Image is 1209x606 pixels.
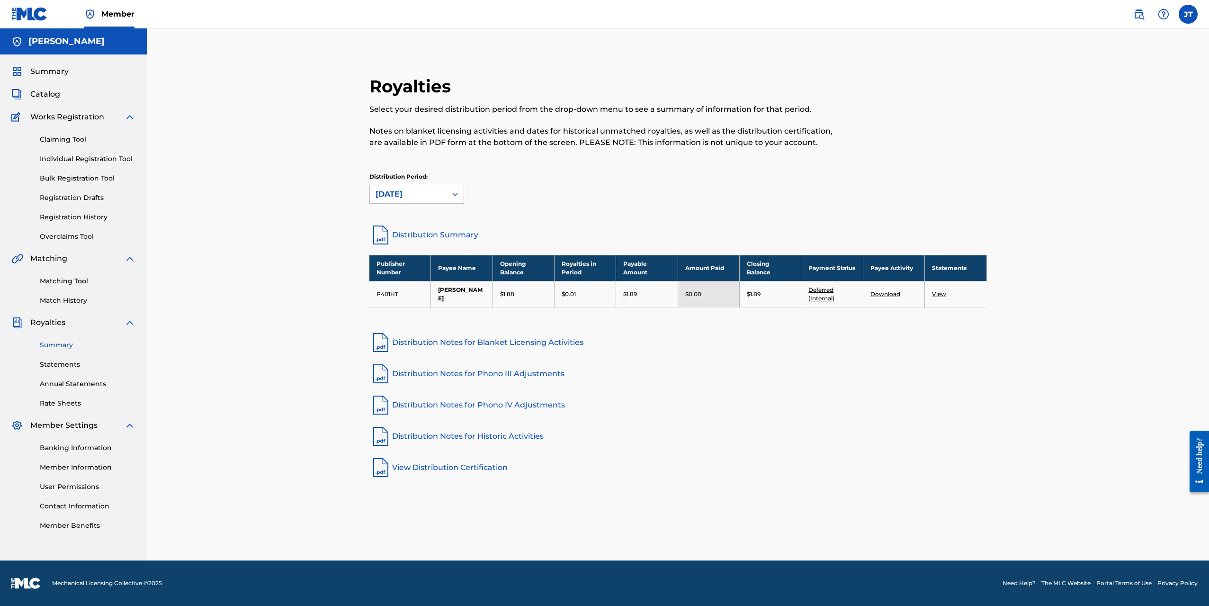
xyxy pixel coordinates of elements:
[376,189,441,200] div: [DATE]
[740,255,801,281] th: Closing Balance
[124,111,135,123] img: expand
[1157,579,1198,588] a: Privacy Policy
[500,290,514,298] p: $1.88
[369,224,392,246] img: distribution-summary-pdf
[40,193,135,203] a: Registration Drafts
[562,290,576,298] p: $0.01
[369,281,431,307] td: P401HT
[369,76,456,97] h2: Royalties
[369,456,392,479] img: pdf
[369,331,987,354] a: Distribution Notes for Blanket Licensing Activities
[1096,579,1152,588] a: Portal Terms of Use
[28,36,105,47] h5: Joseph Tong
[369,126,845,148] p: Notes on blanket licensing activities and dates for historical unmatched royalties, as well as th...
[40,135,135,145] a: Claiming Tool
[40,276,135,286] a: Matching Tool
[11,7,48,21] img: MLC Logo
[616,255,678,281] th: Payable Amount
[40,232,135,242] a: Overclaims Tool
[369,104,845,115] p: Select your desired distribution period from the drop-down menu to see a summary of information f...
[40,360,135,370] a: Statements
[40,154,135,164] a: Individual Registration Tool
[369,255,431,281] th: Publisher Number
[801,255,863,281] th: Payment Status
[623,290,637,298] p: $1.89
[101,9,134,19] span: Member
[40,296,135,306] a: Match History
[11,66,23,77] img: Summary
[30,89,60,100] span: Catalog
[369,224,987,246] a: Distribution Summary
[932,290,946,298] a: View
[1133,9,1145,20] img: search
[40,398,135,408] a: Rate Sheets
[808,286,834,302] a: Deferred (Internal)
[369,456,987,479] a: View Distribution Certification
[431,281,493,307] td: [PERSON_NAME]
[124,420,135,431] img: expand
[30,111,104,123] span: Works Registration
[40,521,135,531] a: Member Benefits
[925,255,986,281] th: Statements
[40,482,135,492] a: User Permissions
[52,579,162,588] span: Mechanical Licensing Collective © 2025
[678,255,739,281] th: Amount Paid
[863,255,924,281] th: Payee Activity
[11,253,23,264] img: Matching
[555,255,616,281] th: Royalties in Period
[747,290,761,298] p: $1.89
[11,89,60,100] a: CatalogCatalog
[369,394,987,416] a: Distribution Notes for Phono IV Adjustments
[40,501,135,511] a: Contact Information
[493,255,554,281] th: Opening Balance
[40,173,135,183] a: Bulk Registration Tool
[369,394,392,416] img: pdf
[30,317,65,328] span: Royalties
[1154,5,1173,24] div: Help
[11,36,23,47] img: Accounts
[11,420,23,431] img: Member Settings
[685,290,701,298] p: $0.00
[1158,9,1169,20] img: help
[369,425,392,448] img: pdf
[369,172,464,181] p: Distribution Period:
[1179,5,1198,24] div: User Menu
[369,362,392,385] img: pdf
[11,111,24,123] img: Works Registration
[30,66,69,77] span: Summary
[124,317,135,328] img: expand
[11,66,69,77] a: SummarySummary
[40,340,135,350] a: Summary
[40,443,135,453] a: Banking Information
[40,462,135,472] a: Member Information
[870,290,900,298] a: Download
[30,253,67,264] span: Matching
[40,379,135,389] a: Annual Statements
[1003,579,1036,588] a: Need Help?
[369,362,987,385] a: Distribution Notes for Phono III Adjustments
[369,425,987,448] a: Distribution Notes for Historic Activities
[1182,424,1209,500] iframe: Resource Center
[11,317,23,328] img: Royalties
[431,255,493,281] th: Payee Name
[369,331,392,354] img: pdf
[1129,5,1148,24] a: Public Search
[11,89,23,100] img: Catalog
[124,253,135,264] img: expand
[1041,579,1091,588] a: The MLC Website
[84,9,96,20] img: Top Rightsholder
[40,212,135,222] a: Registration History
[11,578,41,589] img: logo
[30,420,98,431] span: Member Settings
